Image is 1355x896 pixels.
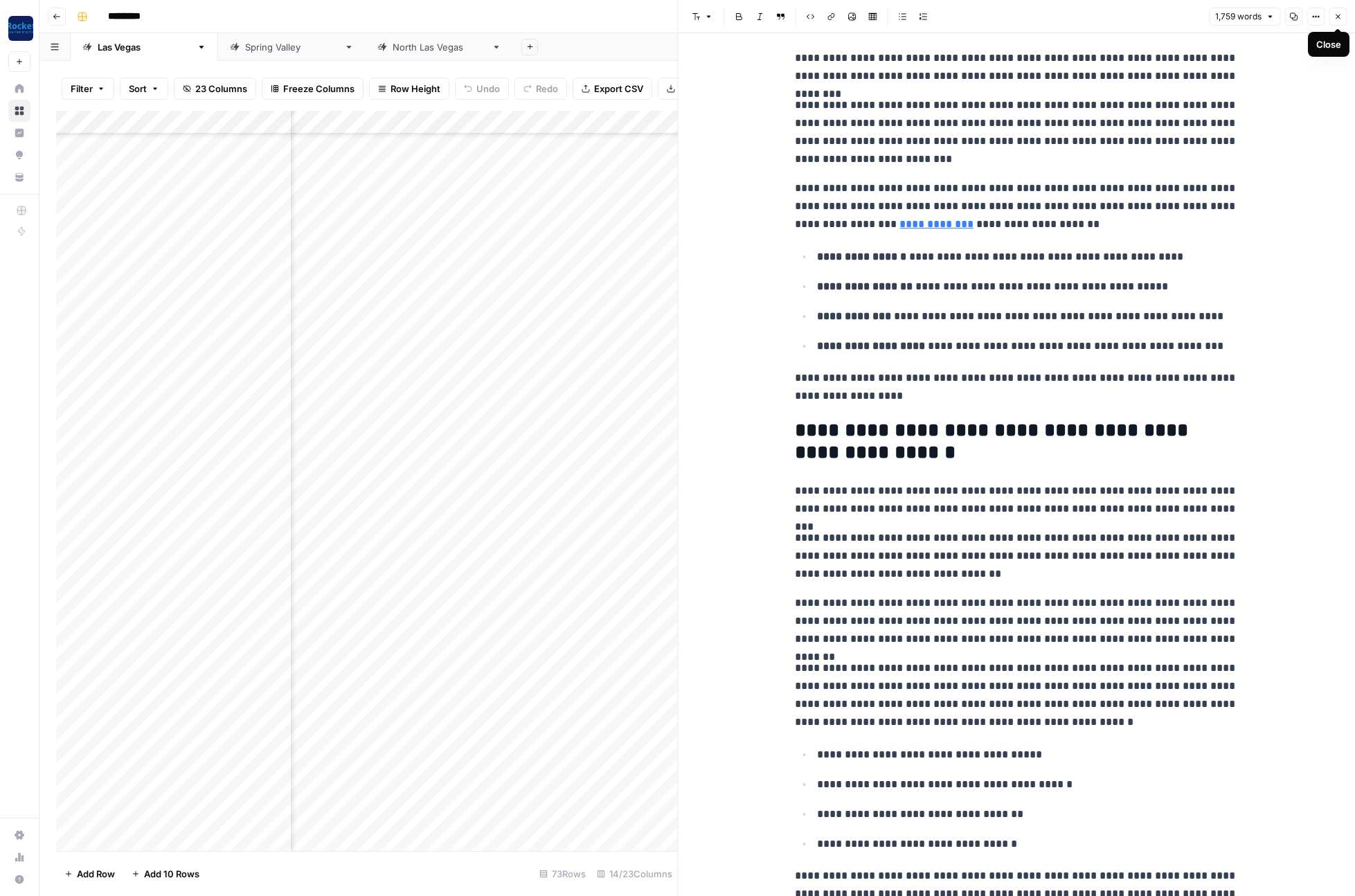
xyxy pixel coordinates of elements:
button: Freeze Columns [262,78,364,100]
button: 23 Columns [174,78,256,100]
span: Filter [71,82,93,96]
button: Workspace: Rocket Pilots [8,11,30,46]
button: Help + Support [8,868,30,890]
div: 73 Rows [534,863,591,885]
span: Row Height [391,82,440,96]
a: Settings [8,824,30,846]
button: Redo [514,78,567,100]
button: Add 10 Rows [123,863,208,885]
span: Sort [129,82,147,96]
span: Add Row [77,867,115,881]
span: 1,759 words [1215,10,1262,23]
button: 1,759 words [1209,8,1280,26]
a: Your Data [8,166,30,188]
div: 14/23 Columns [591,863,678,885]
span: Redo [536,82,558,96]
span: 23 Columns [195,82,247,96]
a: Home [8,78,30,100]
button: Add Row [56,863,123,885]
div: [GEOGRAPHIC_DATA] [98,40,191,54]
span: Add 10 Rows [144,867,199,881]
button: Undo [455,78,509,100]
button: Filter [62,78,114,100]
a: Browse [8,100,30,122]
a: Insights [8,122,30,144]
div: Close [1316,37,1341,51]
button: Row Height [369,78,449,100]
a: Opportunities [8,144,30,166]
span: Freeze Columns [283,82,355,96]
div: [GEOGRAPHIC_DATA] [245,40,339,54]
a: Usage [8,846,30,868]
a: [GEOGRAPHIC_DATA] [218,33,366,61]
img: Rocket Pilots Logo [8,16,33,41]
a: [GEOGRAPHIC_DATA] [71,33,218,61]
span: Export CSV [594,82,643,96]
span: Undo [476,82,500,96]
a: [GEOGRAPHIC_DATA] [366,33,513,61]
button: Sort [120,78,168,100]
button: Export CSV [573,78,652,100]
div: [GEOGRAPHIC_DATA] [393,40,486,54]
